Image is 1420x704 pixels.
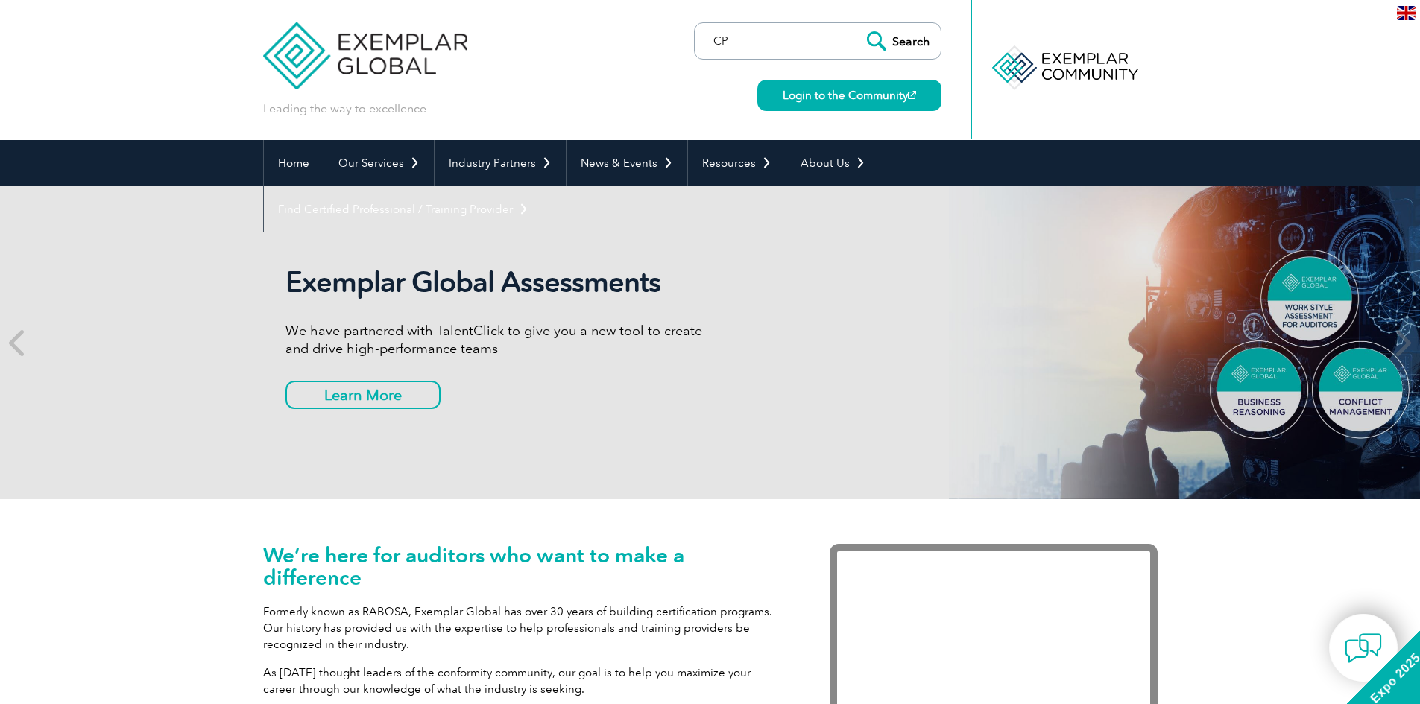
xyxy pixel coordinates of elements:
[908,91,916,99] img: open_square.png
[757,80,941,111] a: Login to the Community
[859,23,941,59] input: Search
[567,140,687,186] a: News & Events
[324,140,434,186] a: Our Services
[786,140,880,186] a: About Us
[285,381,441,409] a: Learn More
[264,140,324,186] a: Home
[264,186,543,232] a: Find Certified Professional / Training Provider
[688,140,786,186] a: Resources
[263,665,785,697] p: As [DATE] thought leaders of the conformity community, our goal is to help you maximize your care...
[263,544,785,589] h1: We’re here for auditors who want to make a difference
[263,101,426,117] p: Leading the way to excellence
[1345,630,1382,667] img: contact-chat.png
[285,322,710,358] p: We have partnered with TalentClick to give you a new tool to create and drive high-performance teams
[435,140,566,186] a: Industry Partners
[263,603,785,653] p: Formerly known as RABQSA, Exemplar Global has over 30 years of building certification programs. O...
[1397,6,1416,20] img: en
[285,265,710,299] h2: Exemplar Global Assessments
